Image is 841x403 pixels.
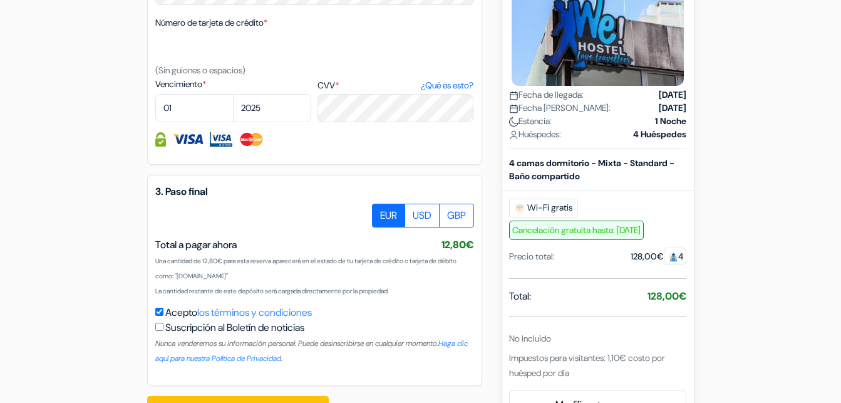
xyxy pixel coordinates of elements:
[155,78,311,91] label: Vencimiento
[509,250,555,263] div: Precio total:
[509,352,665,379] span: Impuestos para visitantes: 1,10€ costo por huésped por día
[509,332,686,345] div: No Incluido
[509,128,561,141] span: Huéspedes:
[664,248,686,265] span: 4
[155,338,468,364] a: Haga clic aquí para nuestra Política de Privacidad.
[509,102,611,115] span: Fecha [PERSON_NAME]:
[165,305,312,320] label: Acepto
[509,115,552,128] span: Estancia:
[648,290,686,303] strong: 128,00€
[655,115,686,128] strong: 1 Noche
[372,204,405,228] label: EUR
[373,204,474,228] div: Basic radio toggle button group
[515,203,525,213] img: free_wifi.svg
[509,104,519,113] img: calendar.svg
[509,91,519,100] img: calendar.svg
[439,204,474,228] label: GBP
[509,221,644,240] span: Cancelación gratuita hasta: [DATE]
[509,157,674,182] b: 4 camas dormitorio - Mixta - Standard - Baño compartido
[155,338,468,364] small: Nunca venderemos su información personal. Puede desinscribirse en cualquier momento.
[633,128,686,141] strong: 4 Huéspedes
[210,132,232,147] img: Visa Electron
[669,253,678,262] img: guest.svg
[509,289,531,304] span: Total:
[172,132,204,147] img: Visa
[155,287,389,295] small: La cantidad restante de este depósito será cargada directamente por la propiedad.
[421,79,473,92] a: ¿Qué es esto?
[155,186,474,197] h5: 3. Paso final
[197,306,312,319] a: los términos y condiciones
[509,130,519,140] img: user_icon.svg
[155,238,237,251] span: Total a pagar ahora
[239,132,264,147] img: Master Card
[509,199,578,217] span: Wi-Fi gratis
[441,238,474,251] span: 12,80€
[631,250,686,263] div: 128,00€
[317,79,473,92] label: CVV
[155,65,245,76] small: (Sin guiones o espacios)
[155,257,457,280] small: Una cantidad de 12,80€ para esta reserva aparecerá en el estado de tu tarjeta de crédito o tarjet...
[155,132,166,147] img: Información de la Tarjeta de crédito totalmente protegida y encriptada
[155,16,267,29] label: Número de tarjeta de crédito
[509,117,519,127] img: moon.svg
[659,102,686,115] strong: [DATE]
[405,204,440,228] label: USD
[509,88,584,102] span: Fecha de llegada:
[165,320,304,335] label: Suscripción al Boletín de noticias
[659,88,686,102] strong: [DATE]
